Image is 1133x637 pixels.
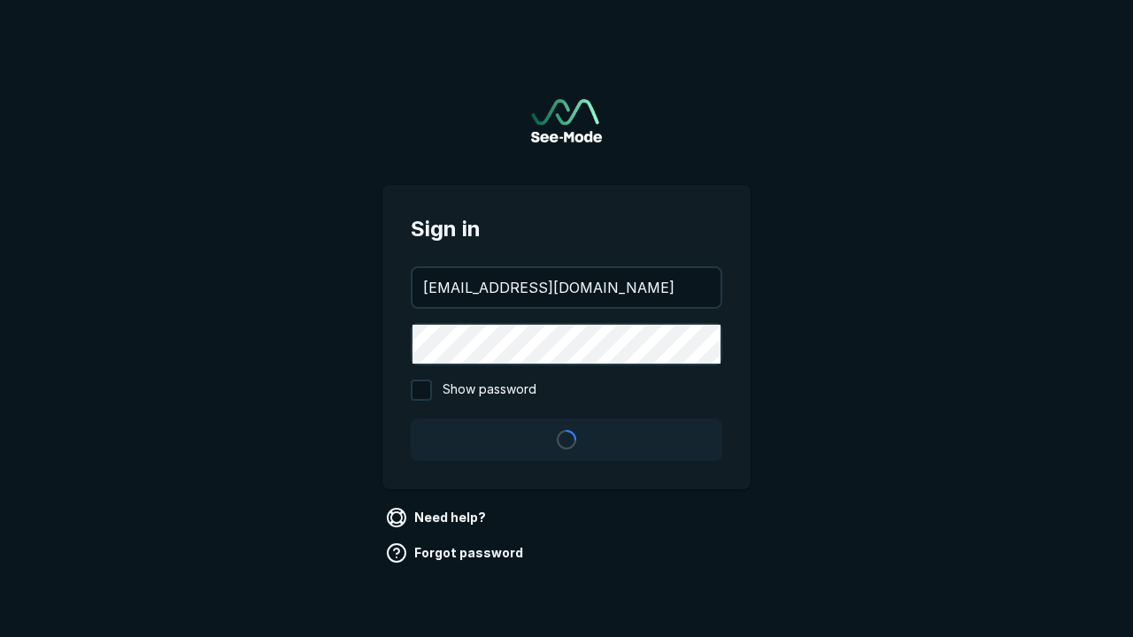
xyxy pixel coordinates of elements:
a: Forgot password [382,539,530,567]
span: Show password [443,380,536,401]
a: Go to sign in [531,99,602,142]
span: Sign in [411,213,722,245]
a: Need help? [382,503,493,532]
input: your@email.com [412,268,721,307]
img: See-Mode Logo [531,99,602,142]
